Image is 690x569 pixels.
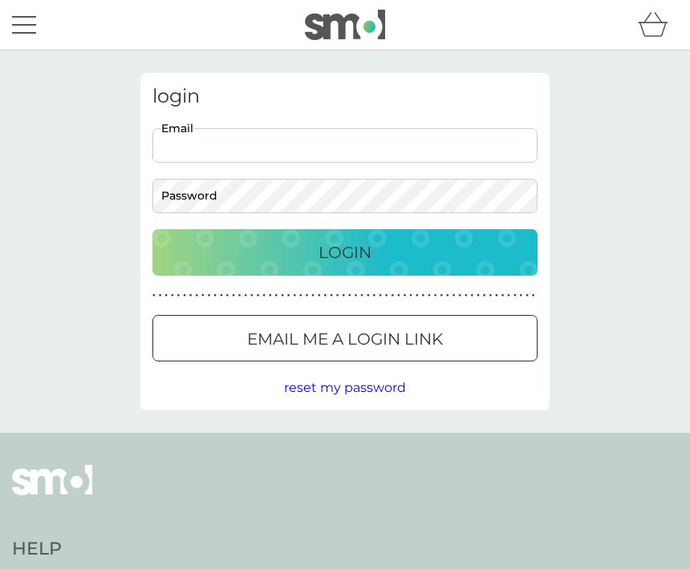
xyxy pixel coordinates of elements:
[465,292,468,300] p: ●
[477,292,480,300] p: ●
[12,465,92,519] img: smol
[201,292,205,300] p: ●
[520,292,523,300] p: ●
[164,292,168,300] p: ●
[336,292,339,300] p: ●
[238,292,241,300] p: ●
[12,537,244,562] h4: Help
[501,292,505,300] p: ●
[284,380,406,395] span: reset my password
[318,292,321,300] p: ●
[311,292,315,300] p: ●
[355,292,358,300] p: ●
[513,292,517,300] p: ●
[305,10,385,40] img: smol
[220,292,223,300] p: ●
[12,10,36,40] button: menu
[275,292,278,300] p: ●
[428,292,431,300] p: ●
[453,292,456,300] p: ●
[446,292,449,300] p: ●
[440,292,443,300] p: ●
[495,292,498,300] p: ●
[247,326,443,352] p: Email me a login link
[269,292,272,300] p: ●
[507,292,510,300] p: ●
[458,292,461,300] p: ●
[177,292,181,300] p: ●
[189,292,193,300] p: ●
[409,292,412,300] p: ●
[367,292,370,300] p: ●
[152,315,538,361] button: Email me a login link
[483,292,486,300] p: ●
[638,9,678,41] div: basket
[284,377,406,398] button: reset my password
[319,240,371,265] p: Login
[526,292,529,300] p: ●
[152,85,538,108] h3: login
[159,292,162,300] p: ●
[416,292,419,300] p: ●
[391,292,394,300] p: ●
[232,292,235,300] p: ●
[324,292,327,300] p: ●
[226,292,229,300] p: ●
[330,292,333,300] p: ●
[257,292,260,300] p: ●
[152,229,538,276] button: Login
[342,292,345,300] p: ●
[489,292,492,300] p: ●
[532,292,535,300] p: ●
[208,292,211,300] p: ●
[262,292,266,300] p: ●
[250,292,254,300] p: ●
[213,292,217,300] p: ●
[379,292,382,300] p: ●
[287,292,290,300] p: ●
[348,292,351,300] p: ●
[471,292,474,300] p: ●
[434,292,437,300] p: ●
[244,292,247,300] p: ●
[373,292,376,300] p: ●
[299,292,302,300] p: ●
[404,292,407,300] p: ●
[293,292,296,300] p: ●
[183,292,186,300] p: ●
[422,292,425,300] p: ●
[152,292,156,300] p: ●
[385,292,388,300] p: ●
[397,292,400,300] p: ●
[360,292,363,300] p: ●
[281,292,284,300] p: ●
[171,292,174,300] p: ●
[306,292,309,300] p: ●
[195,292,198,300] p: ●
